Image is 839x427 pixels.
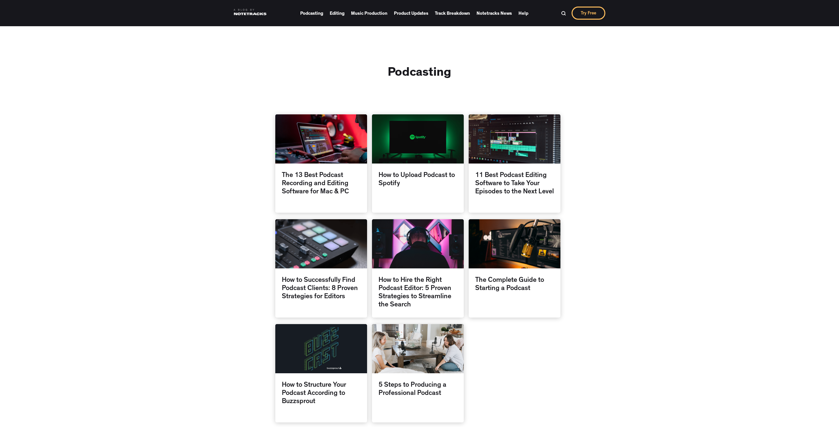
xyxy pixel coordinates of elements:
[394,9,428,18] a: Product Updates
[372,164,464,203] div: How to Upload Podcast to Spotify
[372,219,464,318] a: How to Hire the Right Podcast Editor: 5 Proven Strategies to Streamline the Search
[469,268,560,308] div: The Complete Guide to Starting a Podcast
[435,9,470,18] a: Track Breakdown
[372,268,464,308] div: How to Hire the Right Podcast Editor: 5 Proven Strategies to Streamline the Search
[518,9,528,18] a: Help
[572,7,605,20] a: Try Free
[275,164,367,203] div: The 13 Best Podcast Recording and Editing Software for Mac & PC
[469,164,560,203] div: 11 Best Podcast Editing Software to Take Your Episodes to the Next Level
[275,268,367,308] div: How to Successfully Find Podcast Clients: 8 Proven Strategies for Editors
[372,324,464,422] a: 5 Steps to Producing a Professional Podcast
[388,66,451,82] h2: Podcasting
[275,219,367,318] a: How to Successfully Find Podcast Clients: 8 Proven Strategies for Editors
[372,373,464,413] div: 5 Steps to Producing a Professional Podcast
[372,114,464,213] a: How to Upload Podcast to Spotify
[330,9,344,18] a: Editing
[275,373,367,413] div: How to Structure Your Podcast According to Buzzsprout
[275,324,367,422] a: How to Structure Your Podcast According to Buzzsprout
[561,11,566,16] img: Search Bar
[469,219,560,318] a: The Complete Guide to Starting a Podcast
[300,9,323,18] a: Podcasting
[477,9,512,18] a: Notetracks News
[275,114,367,213] a: The 13 Best Podcast Recording and Editing Software for Mac & PC
[351,9,387,18] a: Music Production
[469,114,560,213] a: 11 Best Podcast Editing Software to Take Your Episodes to the Next Level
